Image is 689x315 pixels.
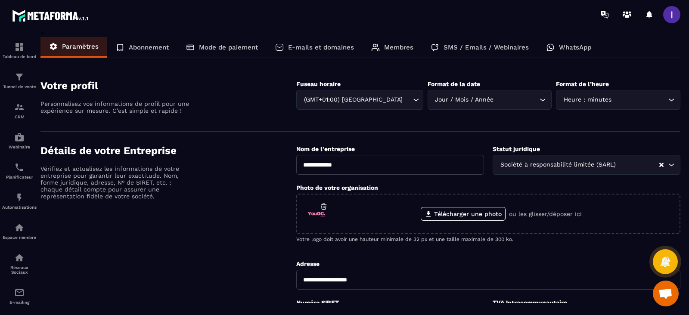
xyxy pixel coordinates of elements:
[40,165,191,200] p: Vérifiez et actualisez les informations de votre entreprise pour garantir leur exactitude. Nom, f...
[498,160,618,170] span: Société à responsabilité limitée (SARL)
[2,246,37,281] a: social-networksocial-networkRéseaux Sociaux
[296,236,680,242] p: Votre logo doit avoir une hauteur minimale de 32 px et une taille maximale de 300 ko.
[444,43,529,51] p: SMS / Emails / Webinaires
[384,43,413,51] p: Membres
[428,80,480,87] label: Format de la date
[12,8,90,23] img: logo
[2,35,37,65] a: formationformationTableau de bord
[14,162,25,173] img: scheduler
[14,192,25,203] img: automations
[559,43,591,51] p: WhatsApp
[428,90,552,110] div: Search for option
[556,80,609,87] label: Format de l’heure
[653,281,679,306] a: Ouvrir le chat
[659,162,664,168] button: Clear Selected
[296,184,378,191] label: Photo de votre organisation
[40,100,191,114] p: Personnalisez vos informations de profil pour une expérience sur mesure. C'est simple et rapide !
[14,42,25,52] img: formation
[14,287,25,298] img: email
[62,43,99,50] p: Paramètres
[562,95,613,105] span: Heure : minutes
[40,145,296,157] h4: Détails de votre Entreprise
[296,90,423,110] div: Search for option
[2,216,37,246] a: automationsautomationsEspace membre
[2,175,37,179] p: Planificateur
[496,95,538,105] input: Search for option
[2,281,37,311] a: emailemailE-mailing
[433,95,496,105] span: Jour / Mois / Année
[14,102,25,112] img: formation
[2,300,37,305] p: E-mailing
[509,210,582,217] p: ou les glisser/déposer ici
[2,84,37,89] p: Tunnel de vente
[14,253,25,263] img: social-network
[296,260,320,267] label: Adresse
[288,43,354,51] p: E-mails et domaines
[2,126,37,156] a: automationsautomationsWebinaire
[2,54,37,59] p: Tableau de bord
[2,114,37,119] p: CRM
[296,145,355,152] label: Nom de l'entreprise
[14,72,25,82] img: formation
[404,95,411,105] input: Search for option
[296,299,339,306] label: Numéro SIRET
[613,95,666,105] input: Search for option
[2,96,37,126] a: formationformationCRM
[493,299,567,306] label: TVA Intracommunautaire
[2,235,37,240] p: Espace membre
[40,80,296,92] h4: Votre profil
[421,207,506,221] label: Télécharger une photo
[2,205,37,210] p: Automatisations
[618,160,658,170] input: Search for option
[2,156,37,186] a: schedulerschedulerPlanificateur
[302,95,404,105] span: (GMT+01:00) [GEOGRAPHIC_DATA]
[199,43,258,51] p: Mode de paiement
[2,186,37,216] a: automationsautomationsAutomatisations
[14,222,25,233] img: automations
[2,65,37,96] a: formationformationTunnel de vente
[2,265,37,275] p: Réseaux Sociaux
[2,145,37,149] p: Webinaire
[296,80,341,87] label: Fuseau horaire
[129,43,169,51] p: Abonnement
[493,155,680,175] div: Search for option
[493,145,540,152] label: Statut juridique
[556,90,680,110] div: Search for option
[14,132,25,142] img: automations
